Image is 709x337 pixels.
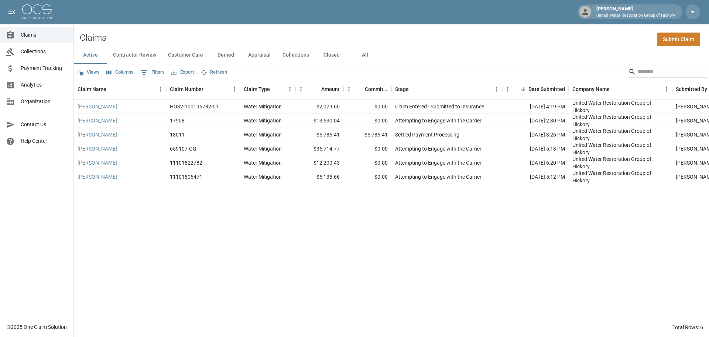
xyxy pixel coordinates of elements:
div: HO32-100196782-01 [170,103,219,110]
div: dynamic tabs [74,46,709,64]
div: Attempting to Engage with the Carrier [395,145,482,152]
div: Stage [391,79,502,100]
button: All [348,46,381,64]
div: $12,200.43 [295,156,343,170]
div: [DATE] 5:13 PM [502,142,569,156]
div: Attempting to Engage with the Carrier [395,159,482,166]
button: Sort [354,84,365,94]
div: $13,630.04 [295,114,343,128]
button: Views [75,67,102,78]
button: Menu [229,84,240,95]
div: Amount [321,79,340,100]
button: Sort [610,84,620,94]
div: Water Mitigation [244,173,282,181]
span: Analytics [21,81,68,89]
div: $0.00 [343,114,391,128]
button: Sort [409,84,419,94]
div: [DATE] 6:20 PM [502,156,569,170]
div: Search [628,66,708,79]
button: Menu [502,84,513,95]
a: Submit Claim [657,33,700,46]
button: Closed [315,46,348,64]
div: $5,786.41 [295,128,343,142]
div: [DATE] 4:19 PM [502,100,569,114]
div: United Water Restoration Group of Hickory [572,113,668,128]
button: Menu [284,84,295,95]
div: Claim Type [240,79,295,100]
div: United Water Restoration Group of Hickory [572,141,668,156]
div: Water Mitigation [244,145,282,152]
div: $0.00 [343,142,391,156]
button: Menu [491,84,502,95]
button: Customer Care [162,46,209,64]
div: 17958 [170,117,185,124]
div: $5,135.66 [295,170,343,184]
div: 11101806471 [170,173,202,181]
button: open drawer [4,4,19,19]
button: Select columns [105,67,136,78]
button: Collections [277,46,315,64]
button: Menu [661,84,672,95]
div: Water Mitigation [244,103,282,110]
div: Total Rows: 6 [672,324,703,331]
p: United Water Restoration Group of Hickory [596,13,675,19]
div: Claim Number [170,79,203,100]
div: Amount [295,79,343,100]
div: Claim Entered - Submitted to Insurance [395,103,484,110]
div: Date Submitted [528,79,565,100]
div: [DATE] 5:12 PM [502,170,569,184]
div: United Water Restoration Group of Hickory [572,127,668,142]
span: Help Center [21,137,68,145]
a: [PERSON_NAME] [78,159,117,166]
button: Sort [518,84,528,94]
div: United Water Restoration Group of Hickory [572,99,668,114]
div: [DATE] 3:26 PM [502,128,569,142]
div: Claim Name [78,79,106,100]
div: Date Submitted [502,79,569,100]
div: United Water Restoration Group of Hickory [572,169,668,184]
div: Stage [395,79,409,100]
div: $0.00 [343,100,391,114]
div: Claim Number [166,79,240,100]
button: Sort [203,84,214,94]
button: Show filters [138,67,167,78]
button: Sort [311,84,321,94]
button: Appraisal [242,46,277,64]
span: Organization [21,98,68,105]
button: Sort [270,84,280,94]
div: Claim Name [74,79,166,100]
img: ocs-logo-white-transparent.png [22,4,52,19]
div: $0.00 [343,170,391,184]
div: Claim Type [244,79,270,100]
span: Payment Tracking [21,64,68,72]
div: $5,786.41 [343,128,391,142]
div: © 2025 One Claim Solution [7,323,67,331]
div: Company Name [572,79,610,100]
div: [PERSON_NAME] [593,5,678,18]
div: Committed Amount [365,79,388,100]
button: Menu [343,84,354,95]
div: [DATE] 2:30 PM [502,114,569,128]
a: [PERSON_NAME] [78,117,117,124]
button: Sort [106,84,117,94]
div: Water Mitigation [244,117,282,124]
div: Submitted By [676,79,707,100]
div: Attempting to Engage with the Carrier [395,173,482,181]
button: Denied [209,46,242,64]
button: Active [74,46,107,64]
button: Refresh [199,67,229,78]
h2: Claims [80,33,106,43]
div: Committed Amount [343,79,391,100]
button: Menu [295,84,306,95]
div: 18011 [170,131,185,138]
button: Export [169,67,196,78]
div: Water Mitigation [244,159,282,166]
div: Settled Payment Processing [395,131,459,138]
div: Company Name [569,79,672,100]
a: [PERSON_NAME] [78,131,117,138]
a: [PERSON_NAME] [78,173,117,181]
span: Collections [21,48,68,55]
div: Water Mitigation [244,131,282,138]
div: 11101822782 [170,159,202,166]
button: Contractor Review [107,46,162,64]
